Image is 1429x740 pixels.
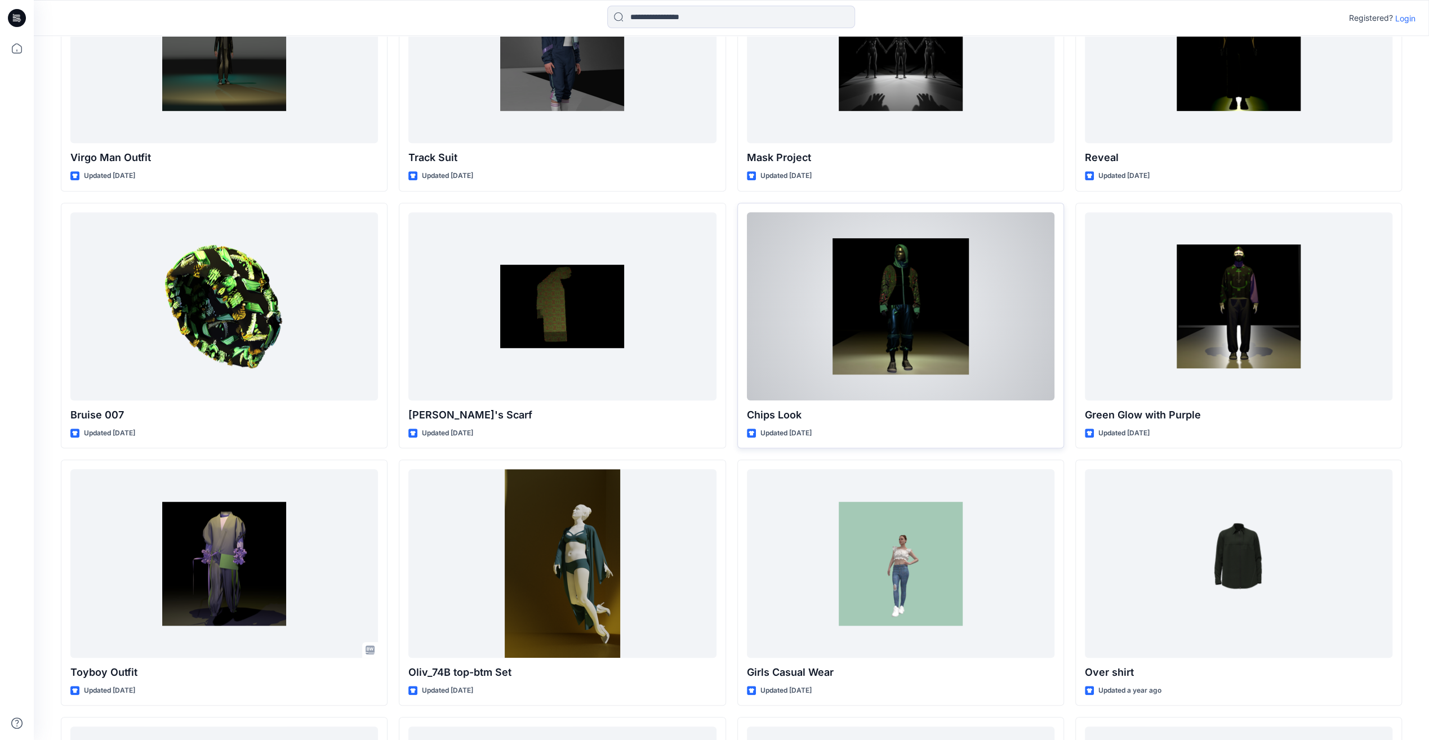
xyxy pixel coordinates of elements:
p: [PERSON_NAME]'s Scarf [408,407,716,423]
p: Updated [DATE] [422,685,473,697]
p: Updated [DATE] [422,427,473,439]
p: Track Suit [408,150,716,166]
a: Oliv_74B top-btm Set [408,469,716,657]
p: Oliv_74B top-btm Set [408,665,716,680]
a: Bruise 007 [70,212,378,400]
p: Updated [DATE] [422,170,473,182]
p: Updated [DATE] [760,685,812,697]
p: Virgo Man Outfit [70,150,378,166]
p: Chips Look [747,407,1054,423]
p: Reveal [1085,150,1392,166]
a: Chips Look [747,212,1054,400]
p: Login [1395,12,1415,24]
p: Bruise 007 [70,407,378,423]
a: Toyboy Outfit [70,469,378,657]
p: Updated [DATE] [84,170,135,182]
p: Updated [DATE] [760,170,812,182]
p: Girls Casual Wear [747,665,1054,680]
p: Mask Project [747,150,1054,166]
p: Updated [DATE] [760,427,812,439]
p: Green Glow with Purple [1085,407,1392,423]
a: Green Glow with Purple [1085,212,1392,400]
a: Girls Casual Wear [747,469,1054,657]
p: Updated [DATE] [1098,170,1150,182]
a: Over shirt [1085,469,1392,657]
p: Registered? [1349,11,1393,25]
a: Scarface's Scarf [408,212,716,400]
p: Updated [DATE] [84,685,135,697]
p: Updated [DATE] [84,427,135,439]
p: Updated a year ago [1098,685,1161,697]
p: Updated [DATE] [1098,427,1150,439]
p: Toyboy Outfit [70,665,378,680]
p: Over shirt [1085,665,1392,680]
